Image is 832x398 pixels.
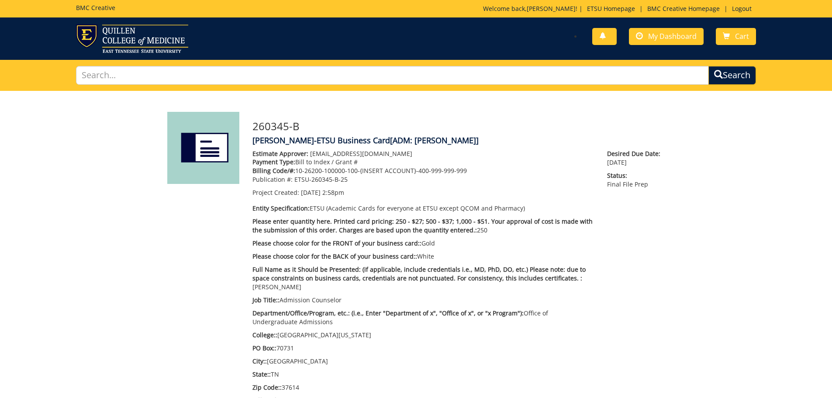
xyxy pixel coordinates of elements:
[294,175,348,183] span: ETSU-260345-B-25
[390,135,479,145] span: [ADM: [PERSON_NAME]]
[607,149,665,158] span: Desired Due Date:
[167,112,239,184] img: Product featured image
[527,4,576,13] a: [PERSON_NAME]
[301,188,344,197] span: [DATE] 2:58pm
[607,171,665,180] span: Status:
[252,217,594,235] p: 250
[252,265,586,282] span: Full Name as it Should be Presented: (if applicable, include credentials i.e., MD, PhD, DO, etc.)...
[252,296,594,305] p: Admission Counselor
[483,4,756,13] p: Welcome back, ! | | |
[252,357,267,365] span: City::
[252,121,665,132] h3: 260345-B
[252,239,421,247] span: Please choose color for the FRONT of your business card::
[708,66,756,85] button: Search
[583,4,639,13] a: ETSU Homepage
[252,357,594,366] p: [GEOGRAPHIC_DATA]
[648,31,697,41] span: My Dashboard
[252,136,665,145] h4: [PERSON_NAME]-ETSU Business Card
[728,4,756,13] a: Logout
[252,158,295,166] span: Payment Type:
[643,4,724,13] a: BMC Creative Homepage
[252,166,295,175] span: Billing Code/#:
[252,265,594,291] p: [PERSON_NAME]
[252,383,594,392] p: 37614
[252,204,594,213] p: ETSU (Academic Cards for everyone at ETSU except QCOM and Pharmacy)
[252,217,593,234] span: Please enter quantity here. Printed card pricing: 250 - $27; 500 - $37; 1,000 - $51. Your approva...
[252,166,594,175] p: 10-26200-100000-100-{INSERT ACCOUNT}-400-999-999-999
[252,309,594,326] p: Office of Undergraduate Admissions
[252,149,308,158] span: Estimate Approver:
[716,28,756,45] a: Cart
[76,66,709,85] input: Search...
[252,344,594,353] p: 70731
[252,252,594,261] p: White
[252,252,417,260] span: Please choose color for the BACK of your business card::
[629,28,704,45] a: My Dashboard
[607,171,665,189] p: Final File Prep
[252,331,277,339] span: College::
[252,344,276,352] span: PO Box::
[252,370,271,378] span: State::
[252,383,282,391] span: Zip Code::
[252,296,280,304] span: Job Title::
[76,4,115,11] h5: BMC Creative
[252,204,310,212] span: Entity Specification:
[252,158,594,166] p: Bill to Index / Grant #
[252,239,594,248] p: Gold
[76,24,188,53] img: ETSU logo
[252,331,594,339] p: [GEOGRAPHIC_DATA][US_STATE]
[252,149,594,158] p: [EMAIL_ADDRESS][DOMAIN_NAME]
[252,309,524,317] span: Department/Office/Program, etc.: (i.e., Enter "Department of x", "Office of x", or "x Program"):
[607,149,665,167] p: [DATE]
[252,370,594,379] p: TN
[735,31,749,41] span: Cart
[252,188,299,197] span: Project Created:
[252,175,293,183] span: Publication #:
